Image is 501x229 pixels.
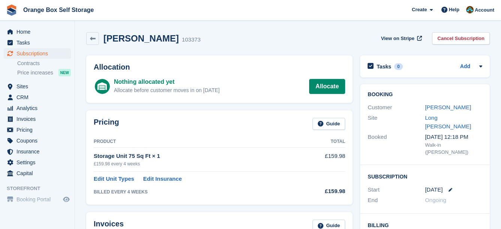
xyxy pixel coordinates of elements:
time: 2025-08-29 00:00:00 UTC [425,186,443,194]
a: menu [4,81,71,92]
a: menu [4,168,71,178]
div: Walk-in ([PERSON_NAME]) [425,141,482,156]
a: menu [4,48,71,59]
a: menu [4,92,71,103]
div: Booked [368,133,425,156]
a: Add [460,62,470,71]
a: menu [4,157,71,168]
h2: [PERSON_NAME] [103,33,179,43]
span: Create [412,6,427,13]
a: Allocate [309,79,345,94]
span: Home [16,27,61,37]
span: Help [449,6,459,13]
div: Customer [368,103,425,112]
span: Insurance [16,146,61,157]
th: Product [94,136,298,148]
a: menu [4,135,71,146]
span: Coupons [16,135,61,146]
span: Booking Portal [16,194,61,205]
div: 0 [394,63,403,70]
span: Analytics [16,103,61,113]
a: Long [PERSON_NAME] [425,114,471,129]
span: Tasks [16,37,61,48]
a: Contracts [17,60,71,67]
a: Guide [313,118,345,130]
h2: Billing [368,221,482,229]
span: Pricing [16,125,61,135]
a: [PERSON_NAME] [425,104,471,110]
a: Edit Unit Types [94,175,134,183]
span: Subscriptions [16,48,61,59]
h2: Pricing [94,118,119,130]
span: Ongoing [425,197,446,203]
td: £159.98 [298,148,345,171]
span: CRM [16,92,61,103]
span: Sites [16,81,61,92]
a: menu [4,37,71,48]
span: Invoices [16,114,61,124]
div: Site [368,114,425,131]
a: Orange Box Self Storage [20,4,97,16]
th: Total [298,136,345,148]
div: Nothing allocated yet [114,77,220,86]
a: menu [4,27,71,37]
div: £159.98 [298,187,345,196]
div: Start [368,186,425,194]
a: Preview store [62,195,71,204]
a: Cancel Subscription [432,32,490,45]
h2: Booking [368,92,482,98]
div: NEW [58,69,71,76]
div: End [368,196,425,205]
span: Capital [16,168,61,178]
div: BILLED EVERY 4 WEEKS [94,189,298,195]
div: [DATE] 12:18 PM [425,133,482,141]
a: menu [4,103,71,113]
span: Settings [16,157,61,168]
div: £159.98 every 4 weeks [94,161,298,167]
a: menu [4,146,71,157]
img: Mike [466,6,474,13]
div: Storage Unit 75 Sq Ft × 1 [94,152,298,161]
h2: Tasks [377,63,391,70]
a: Edit Insurance [143,175,182,183]
a: menu [4,194,71,205]
h2: Allocation [94,63,345,71]
h2: Subscription [368,172,482,180]
span: Price increases [17,69,53,76]
a: Price increases NEW [17,68,71,77]
img: stora-icon-8386f47178a22dfd0bd8f6a31ec36ba5ce8667c1dd55bd0f319d3a0aa187defe.svg [6,4,17,16]
span: View on Stripe [381,35,414,42]
div: Allocate before customer moves in on [DATE] [114,86,220,94]
span: Storefront [7,185,75,192]
a: menu [4,125,71,135]
span: Account [475,6,494,14]
a: View on Stripe [378,32,423,45]
div: 103373 [182,36,200,44]
a: menu [4,114,71,124]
